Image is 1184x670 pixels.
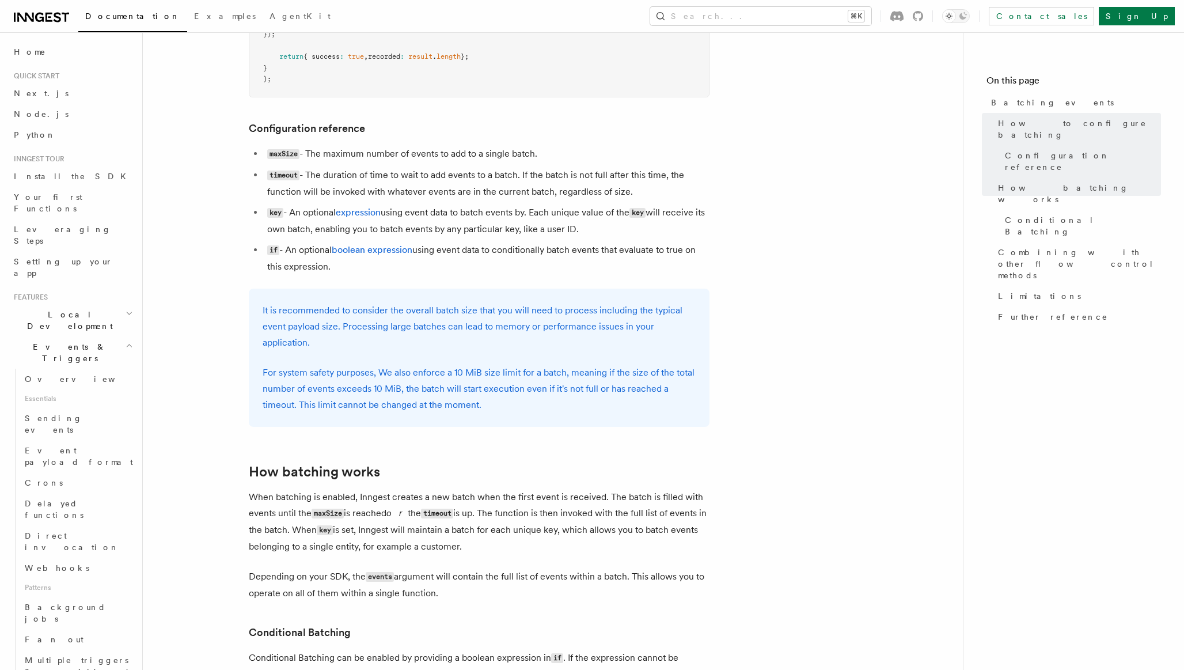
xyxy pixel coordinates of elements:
span: Documentation [85,12,180,21]
span: , [364,52,368,60]
span: }); [263,30,275,38]
kbd: ⌘K [848,10,864,22]
p: When batching is enabled, Inngest creates a new batch when the first event is received. The batch... [249,489,709,555]
span: Configuration reference [1005,150,1161,173]
a: AgentKit [263,3,337,31]
a: Fan out [20,629,135,650]
p: For system safety purposes, We also enforce a 10 MiB size limit for a batch, meaning if the size ... [263,365,696,413]
span: Fan out [25,635,84,644]
a: Limitations [993,286,1161,306]
a: Sending events [20,408,135,440]
a: Sign Up [1099,7,1175,25]
a: How to configure batching [993,113,1161,145]
em: or [386,508,408,518]
a: boolean expression [332,244,412,255]
span: Combining with other flow control methods [998,247,1161,281]
span: Home [14,46,46,58]
a: How batching works [993,177,1161,210]
span: return [279,52,303,60]
a: Overview [20,369,135,389]
span: Events & Triggers [9,341,126,364]
span: Sending events [25,414,82,434]
button: Toggle dark mode [942,9,970,23]
code: key [629,208,646,218]
a: Conditional Batching [1000,210,1161,242]
span: Essentials [20,389,135,408]
a: expression [336,207,381,218]
a: Direct invocation [20,525,135,558]
span: Direct invocation [25,531,119,552]
span: Patterns [20,578,135,597]
span: Leveraging Steps [14,225,111,245]
span: Conditional Batching [1005,214,1161,237]
button: Search...⌘K [650,7,871,25]
code: if [267,245,279,255]
a: Setting up your app [9,251,135,283]
span: Webhooks [25,563,89,573]
code: events [366,572,394,582]
span: Next.js [14,89,69,98]
span: Batching events [991,97,1114,108]
li: - An optional using event data to conditionally batch events that evaluate to true on this expres... [264,242,709,275]
span: Features [9,293,48,302]
span: } [263,64,267,72]
p: Depending on your SDK, the argument will contain the full list of events within a batch. This all... [249,569,709,601]
code: key [317,525,333,535]
span: Local Development [9,309,126,332]
span: How to configure batching [998,118,1161,141]
a: Further reference [993,306,1161,327]
code: timeout [421,509,453,518]
span: . [432,52,437,60]
a: Next.js [9,83,135,104]
a: Contact sales [989,7,1094,25]
a: How batching works [249,464,380,480]
a: Node.js [9,104,135,124]
a: Install the SDK [9,166,135,187]
span: ); [263,75,271,83]
button: Local Development [9,304,135,336]
a: Python [9,124,135,145]
span: Quick start [9,71,59,81]
span: Inngest tour [9,154,64,164]
a: Event payload format [20,440,135,472]
a: Leveraging Steps [9,219,135,251]
span: Python [14,130,56,139]
p: It is recommended to consider the overall batch size that you will need to process including the ... [263,302,696,351]
span: Node.js [14,109,69,119]
span: Crons [25,478,63,487]
span: Background jobs [25,603,106,623]
a: Configuration reference [1000,145,1161,177]
a: Home [9,41,135,62]
a: Background jobs [20,597,135,629]
li: - The duration of time to wait to add events to a batch. If the batch is not full after this time... [264,167,709,200]
button: Events & Triggers [9,336,135,369]
code: key [267,208,283,218]
span: Setting up your app [14,257,113,278]
span: { success [303,52,340,60]
h4: On this page [986,74,1161,92]
a: Combining with other flow control methods [993,242,1161,286]
span: Limitations [998,290,1081,302]
span: Event payload format [25,446,133,467]
code: timeout [267,171,299,180]
span: : [340,52,344,60]
span: }; [461,52,469,60]
span: result [408,52,432,60]
a: Crons [20,472,135,493]
span: recorded [368,52,400,60]
span: Examples [194,12,256,21]
a: Delayed functions [20,493,135,525]
a: Conditional Batching [249,624,351,641]
span: length [437,52,461,60]
a: Batching events [986,92,1161,113]
span: Delayed functions [25,499,84,520]
span: Your first Functions [14,192,82,213]
li: - An optional using event data to batch events by. Each unique value of the will receive its own ... [264,205,709,237]
span: : [400,52,404,60]
a: Your first Functions [9,187,135,219]
span: true [348,52,364,60]
a: Examples [187,3,263,31]
span: How batching works [998,182,1161,205]
code: maxSize [312,509,344,518]
a: Configuration reference [249,120,365,137]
